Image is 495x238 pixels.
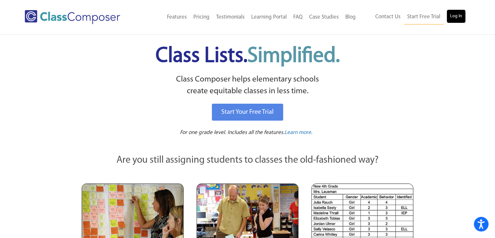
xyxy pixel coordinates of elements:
a: Contact Us [372,10,404,24]
span: Start Your Free Trial [221,109,274,115]
a: Case Studies [306,10,342,24]
span: For one grade level. Includes all the features. [180,130,284,135]
a: FAQ [290,10,306,24]
p: Class Composer helps elementary schools create equitable classes in less time. [81,74,415,97]
span: Learn more. [284,130,312,135]
span: Simplified. [247,46,340,67]
a: Testimonials [213,10,248,24]
a: Start Free Trial [404,10,444,24]
a: Pricing [190,10,213,24]
a: Blog [342,10,359,24]
a: Learn more. [284,129,312,137]
img: Class Composer [25,10,120,24]
p: Are you still assigning students to classes the old-fashioned way? [82,153,414,168]
a: Learning Portal [248,10,290,24]
a: Log In [447,10,465,23]
a: Start Your Free Trial [212,104,283,121]
nav: Header Menu [141,10,359,24]
span: Class Lists. [156,46,340,67]
nav: Header Menu [359,10,465,24]
a: Features [164,10,190,24]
